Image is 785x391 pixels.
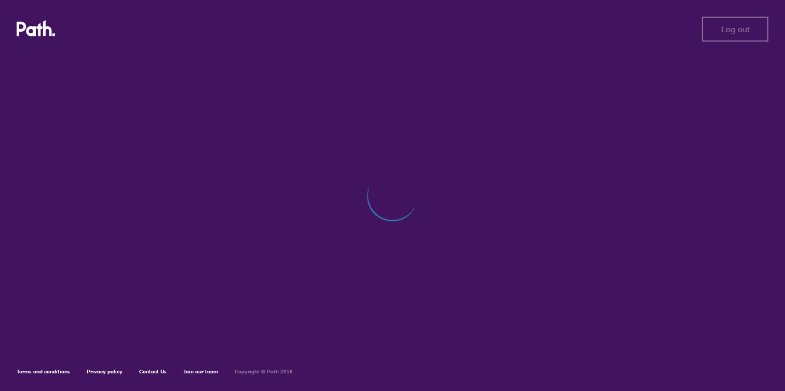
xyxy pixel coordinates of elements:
[17,368,70,375] a: Terms and conditions
[183,368,218,375] a: Join our team
[721,24,750,34] span: Log out
[702,17,768,42] button: Log out
[235,369,293,375] h6: Copyright © Path 2018
[139,368,167,375] a: Contact Us
[87,368,123,375] a: Privacy policy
